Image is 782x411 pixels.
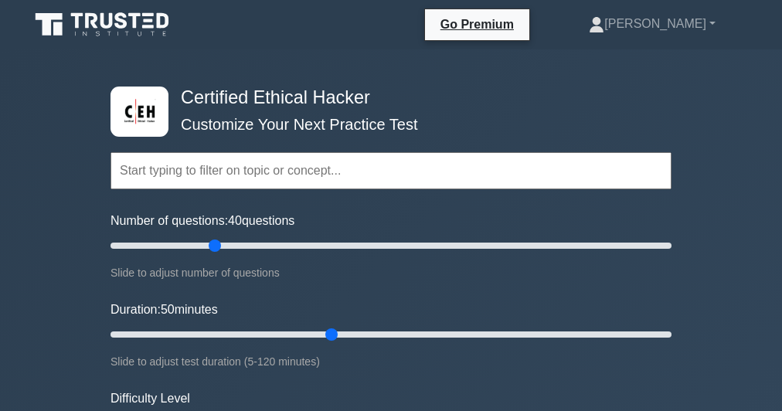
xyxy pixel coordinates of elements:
label: Difficulty Level [110,389,190,408]
div: Slide to adjust number of questions [110,263,671,282]
h4: Certified Ethical Hacker [175,87,596,108]
label: Duration: minutes [110,301,218,319]
a: Go Premium [431,15,523,34]
a: [PERSON_NAME] [552,8,753,39]
span: 40 [228,214,242,227]
input: Start typing to filter on topic or concept... [110,152,671,189]
label: Number of questions: questions [110,212,294,230]
span: 50 [161,303,175,316]
div: Slide to adjust test duration (5-120 minutes) [110,352,671,371]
